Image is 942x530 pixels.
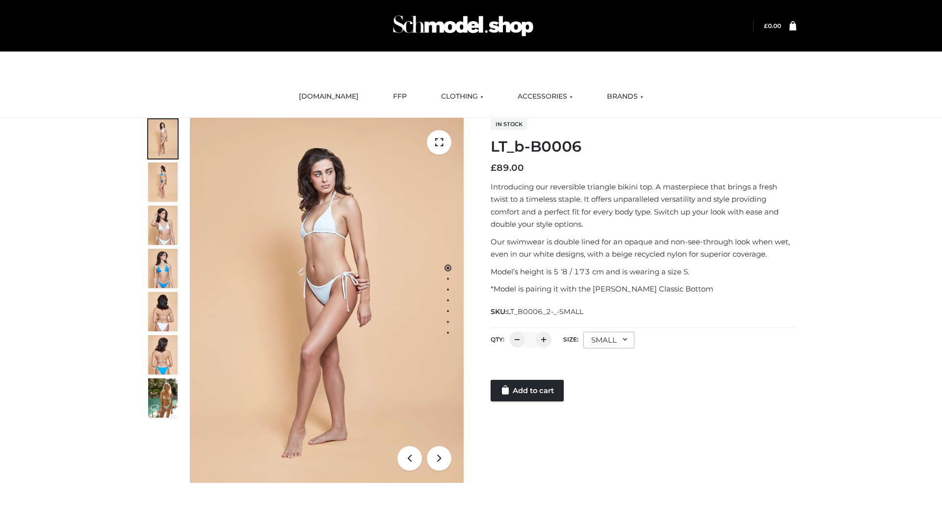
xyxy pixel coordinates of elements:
[764,22,768,29] span: £
[190,118,464,483] img: ArielClassicBikiniTop_CloudNine_AzureSky_OW114ECO_1
[148,119,178,159] img: ArielClassicBikiniTop_CloudNine_AzureSky_OW114ECO_1-scaled.jpg
[491,118,527,130] span: In stock
[491,336,504,343] label: QTY:
[491,236,796,261] p: Our swimwear is double lined for an opaque and non-see-through look when wet, even in our white d...
[491,181,796,231] p: Introducing our reversible triangle bikini top. A masterpiece that brings a fresh twist to a time...
[148,249,178,288] img: ArielClassicBikiniTop_CloudNine_AzureSky_OW114ECO_4-scaled.jpg
[434,86,491,107] a: CLOTHING
[148,335,178,374] img: ArielClassicBikiniTop_CloudNine_AzureSky_OW114ECO_8-scaled.jpg
[386,86,414,107] a: FFP
[148,206,178,245] img: ArielClassicBikiniTop_CloudNine_AzureSky_OW114ECO_3-scaled.jpg
[291,86,366,107] a: [DOMAIN_NAME]
[148,378,178,418] img: Arieltop_CloudNine_AzureSky2.jpg
[764,22,781,29] bdi: 0.00
[764,22,781,29] a: £0.00
[491,283,796,295] p: *Model is pairing it with the [PERSON_NAME] Classic Bottom
[491,162,524,173] bdi: 89.00
[491,162,497,173] span: £
[148,162,178,202] img: ArielClassicBikiniTop_CloudNine_AzureSky_OW114ECO_2-scaled.jpg
[491,306,584,318] span: SKU:
[491,138,796,156] h1: LT_b-B0006
[491,265,796,278] p: Model’s height is 5 ‘8 / 173 cm and is wearing a size S.
[390,6,537,45] img: Schmodel Admin 964
[507,307,583,316] span: LT_B0006_2-_-SMALL
[491,380,564,401] a: Add to cart
[148,292,178,331] img: ArielClassicBikiniTop_CloudNine_AzureSky_OW114ECO_7-scaled.jpg
[510,86,580,107] a: ACCESSORIES
[583,332,634,348] div: SMALL
[563,336,578,343] label: Size:
[600,86,651,107] a: BRANDS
